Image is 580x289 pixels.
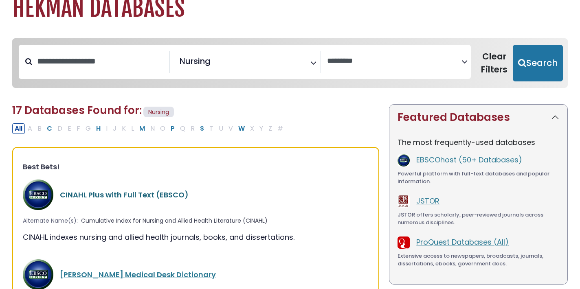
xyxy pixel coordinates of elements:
div: CINAHL indexes nursing and allied health journals, books, and dissertations. [23,232,369,243]
button: Filter Results S [198,123,207,134]
a: ProQuest Databases (All) [416,237,509,247]
span: 17 Databases Found for: [12,103,142,118]
a: [PERSON_NAME] Medical Desk Dictionary [60,269,216,280]
div: Powerful platform with full-text databases and popular information. [398,170,559,186]
a: JSTOR [416,196,439,206]
a: EBSCOhost (50+ Databases) [416,155,522,165]
a: CINAHL Plus with Full Text (EBSCO) [60,190,189,200]
button: Submit for Search Results [513,45,563,81]
button: Filter Results W [236,123,247,134]
button: Filter Results P [168,123,177,134]
span: Nursing [180,55,211,67]
textarea: Search [212,59,218,68]
button: Filter Results M [137,123,147,134]
span: Nursing [143,107,174,118]
li: Nursing [176,55,211,67]
button: Featured Databases [389,105,567,130]
button: Filter Results C [44,123,55,134]
div: Extensive access to newspapers, broadcasts, journals, dissertations, ebooks, government docs. [398,252,559,268]
div: Alpha-list to filter by first letter of database name [12,123,286,133]
textarea: Search [327,57,461,66]
nav: Search filters [12,38,568,88]
button: All [12,123,25,134]
button: Filter Results H [94,123,103,134]
input: Search database by title or keyword [32,55,169,68]
span: Alternate Name(s): [23,217,78,225]
div: JSTOR offers scholarly, peer-reviewed journals across numerous disciplines. [398,211,559,227]
button: Clear Filters [476,45,513,81]
p: The most frequently-used databases [398,137,559,148]
h3: Best Bets! [23,162,369,171]
span: Cumulative Index for Nursing and Allied Health Literature (CINAHL) [81,217,268,225]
